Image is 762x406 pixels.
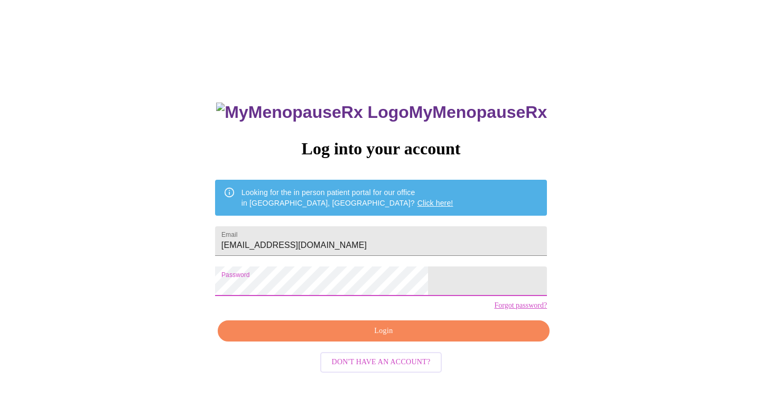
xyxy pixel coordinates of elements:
[332,356,431,369] span: Don't have an account?
[241,183,453,213] div: Looking for the in person patient portal for our office in [GEOGRAPHIC_DATA], [GEOGRAPHIC_DATA]?
[215,139,547,159] h3: Log into your account
[218,320,550,342] button: Login
[417,199,453,207] a: Click here!
[216,103,547,122] h3: MyMenopauseRx
[230,325,537,338] span: Login
[320,352,442,373] button: Don't have an account?
[216,103,408,122] img: MyMenopauseRx Logo
[494,301,547,310] a: Forgot password?
[318,357,445,366] a: Don't have an account?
